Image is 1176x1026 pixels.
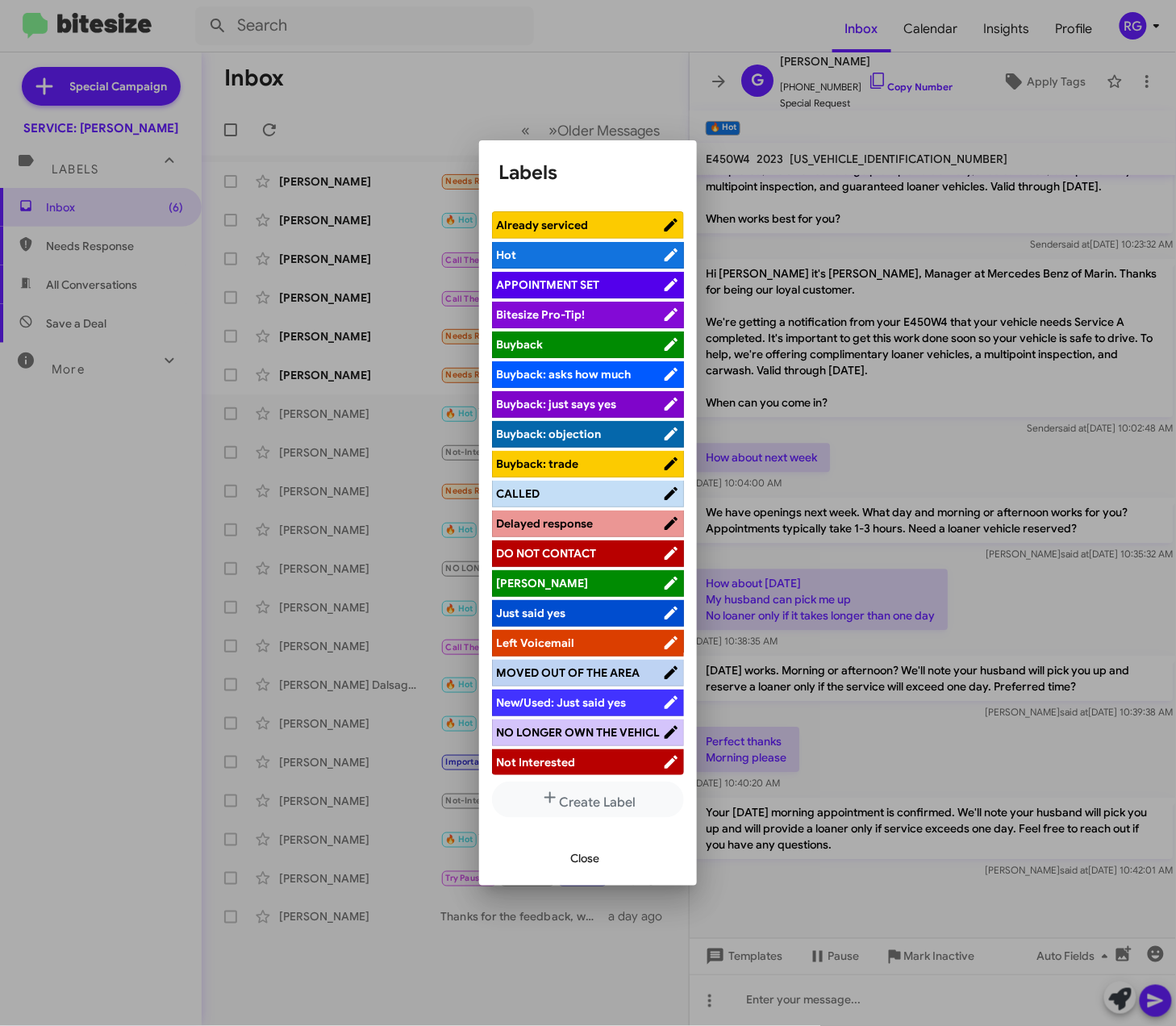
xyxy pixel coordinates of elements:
[496,695,626,710] span: New/Used: Just said yes
[496,337,543,352] span: Buyback
[496,665,640,680] span: MOVED OUT OF THE AREA
[496,606,565,620] span: Just said yes
[496,307,585,322] span: Bitesize Pro-Tip!
[496,725,660,740] span: NO LONGER OWN THE VEHICL
[496,516,593,531] span: Delayed response
[498,160,678,186] h1: Labels
[496,576,588,590] span: [PERSON_NAME]
[496,218,588,232] span: Already serviced
[496,755,575,769] span: Not Interested
[570,844,599,873] span: Close
[492,782,684,818] button: Create Label
[496,486,540,501] span: CALLED
[496,636,574,650] span: Left Voicemail
[496,427,601,441] span: Buyback: objection
[496,457,578,471] span: Buyback: trade
[496,397,616,411] span: Buyback: just says yes
[496,546,596,561] span: DO NOT CONTACT
[496,367,631,382] span: Buyback: asks how much
[557,844,612,873] button: Close
[496,248,516,262] span: Hot
[496,277,599,292] span: APPOINTMENT SET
